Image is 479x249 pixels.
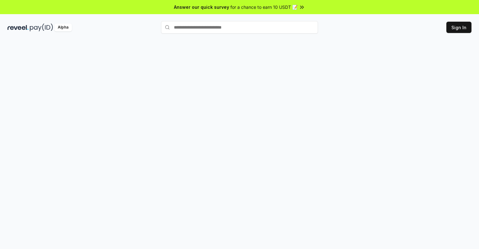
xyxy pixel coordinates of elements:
[54,24,72,31] div: Alpha
[30,24,53,31] img: pay_id
[230,4,298,10] span: for a chance to earn 10 USDT 📝
[446,22,471,33] button: Sign In
[8,24,29,31] img: reveel_dark
[174,4,229,10] span: Answer our quick survey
